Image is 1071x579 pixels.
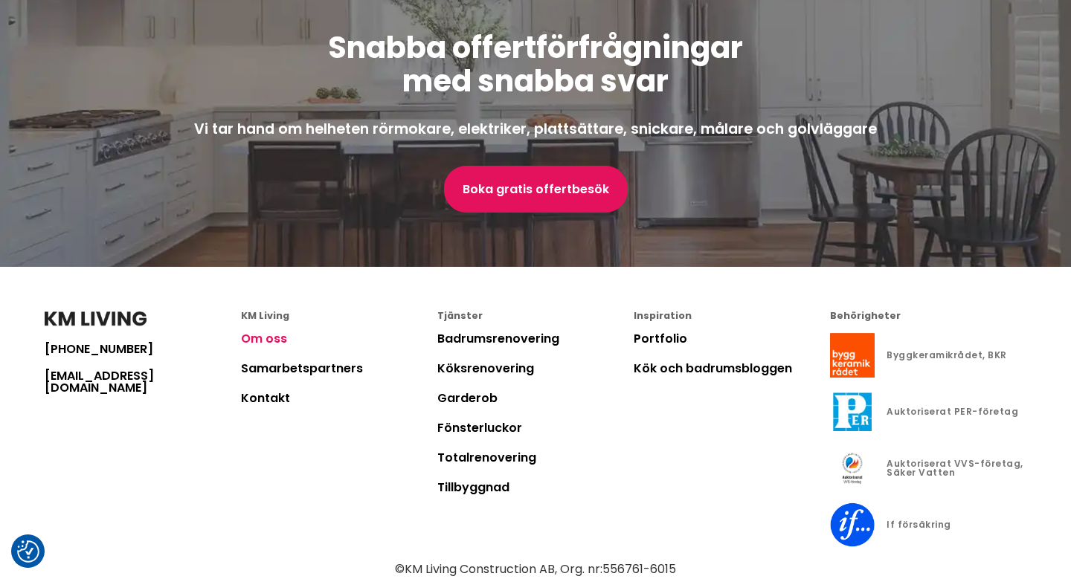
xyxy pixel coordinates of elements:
img: Byggkeramikrådet, BKR [830,333,875,378]
img: If försäkring [830,502,875,547]
div: If försäkring [887,520,951,529]
div: Auktoriserat PER-företag [887,407,1018,416]
div: Inspiration [634,311,830,321]
img: KM Living [45,311,147,326]
img: Auktoriserat VVS-företag, Säker Vatten [830,446,875,491]
img: Auktoriserat PER-företag [830,389,875,434]
a: [EMAIL_ADDRESS][DOMAIN_NAME] [45,370,241,394]
a: Köksrenovering [437,360,534,377]
a: Tillbyggnad [437,479,509,496]
a: Garderob [437,389,498,407]
div: Tjänster [437,311,634,321]
a: Om oss [241,330,287,347]
div: Behörigheter [830,311,1026,321]
div: Auktoriserat VVS-företag, Säker Vatten [887,459,1026,477]
a: [PHONE_NUMBER] [45,343,241,355]
a: Kök och badrumsbloggen [634,360,792,377]
a: Totalrenovering [437,449,536,466]
a: Fönsterluckor [437,419,522,436]
a: Badrumsrenovering [437,330,559,347]
div: Byggkeramikrådet, BKR [887,351,1007,360]
a: Portfolio [634,330,687,347]
a: Kontakt [241,389,290,407]
a: Boka gratis offertbesök [444,166,628,213]
div: KM Living [241,311,437,321]
img: Revisit consent button [17,540,39,563]
a: Samarbetspartners [241,360,363,377]
button: Samtyckesinställningar [17,540,39,563]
